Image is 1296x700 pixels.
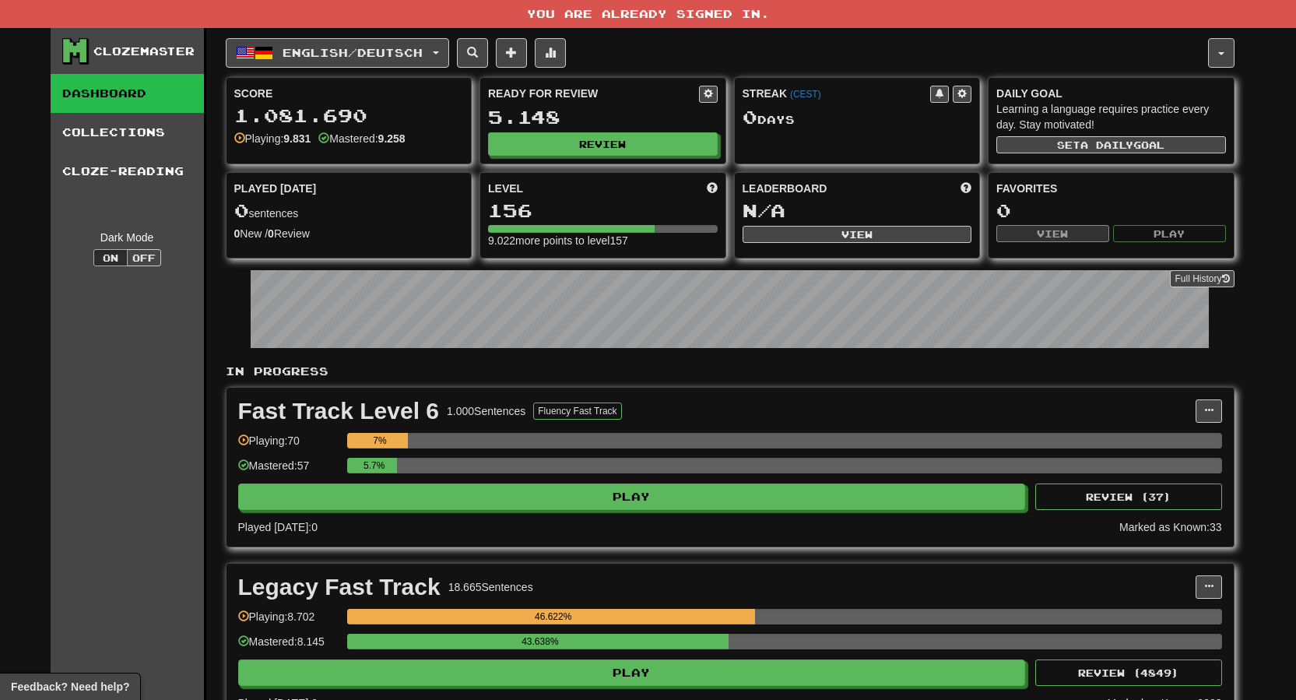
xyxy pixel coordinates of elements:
[996,86,1226,101] div: Daily Goal
[234,227,241,240] strong: 0
[62,230,192,245] div: Dark Mode
[996,181,1226,196] div: Favorites
[51,152,204,191] a: Cloze-Reading
[51,74,204,113] a: Dashboard
[234,201,464,221] div: sentences
[1170,270,1234,287] a: Full History
[234,106,464,125] div: 1.081.690
[283,46,423,59] span: English / Deutsch
[996,225,1109,242] button: View
[238,521,318,533] span: Played [DATE]: 0
[961,181,971,196] span: This week in points, UTC
[238,433,339,459] div: Playing: 70
[533,403,621,420] button: Fluency Fast Track
[996,201,1226,220] div: 0
[996,101,1226,132] div: Learning a language requires practice every day. Stay motivated!
[352,609,755,624] div: 46.622%
[238,575,441,599] div: Legacy Fast Track
[743,226,972,243] button: View
[51,113,204,152] a: Collections
[378,132,406,145] strong: 9.258
[1119,519,1222,535] div: Marked as Known: 33
[743,86,931,101] div: Streak
[448,579,533,595] div: 18.665 Sentences
[352,433,408,448] div: 7%
[1080,139,1133,150] span: a daily
[707,181,718,196] span: Score more points to level up
[743,181,827,196] span: Leaderboard
[488,86,699,101] div: Ready for Review
[283,132,311,145] strong: 9.831
[238,399,440,423] div: Fast Track Level 6
[535,38,566,68] button: More stats
[1035,484,1222,510] button: Review (37)
[238,484,1026,510] button: Play
[790,89,821,100] a: (CEST)
[743,106,757,128] span: 0
[488,201,718,220] div: 156
[238,609,339,635] div: Playing: 8.702
[488,233,718,248] div: 9.022 more points to level 157
[226,364,1235,379] p: In Progress
[1035,660,1222,686] button: Review (4849)
[488,107,718,127] div: 5.148
[268,227,274,240] strong: 0
[238,660,1026,686] button: Play
[352,458,397,473] div: 5.7%
[234,226,464,241] div: New / Review
[318,131,405,146] div: Mastered:
[352,634,729,649] div: 43.638%
[234,86,464,101] div: Score
[743,199,785,221] span: N/A
[743,107,972,128] div: Day s
[93,249,128,266] button: On
[226,38,449,68] button: English/Deutsch
[488,181,523,196] span: Level
[234,199,249,221] span: 0
[234,131,311,146] div: Playing:
[234,181,317,196] span: Played [DATE]
[127,249,161,266] button: Off
[11,679,129,695] span: Open feedback widget
[996,136,1226,153] button: Seta dailygoal
[457,38,488,68] button: Search sentences
[1113,225,1226,242] button: Play
[447,403,525,419] div: 1.000 Sentences
[488,132,718,156] button: Review
[93,44,195,59] div: Clozemaster
[496,38,527,68] button: Add sentence to collection
[238,458,339,484] div: Mastered: 57
[238,634,339,660] div: Mastered: 8.145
